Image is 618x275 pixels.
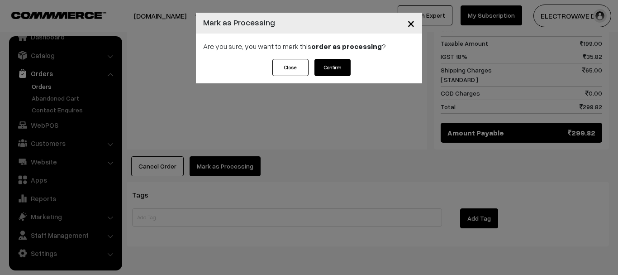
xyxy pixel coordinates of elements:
[196,34,422,59] div: Are you sure, you want to mark this ?
[314,59,351,76] button: Confirm
[407,14,415,31] span: ×
[400,9,422,37] button: Close
[203,16,275,29] h4: Mark as Processing
[272,59,309,76] button: Close
[311,42,382,51] strong: order as processing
